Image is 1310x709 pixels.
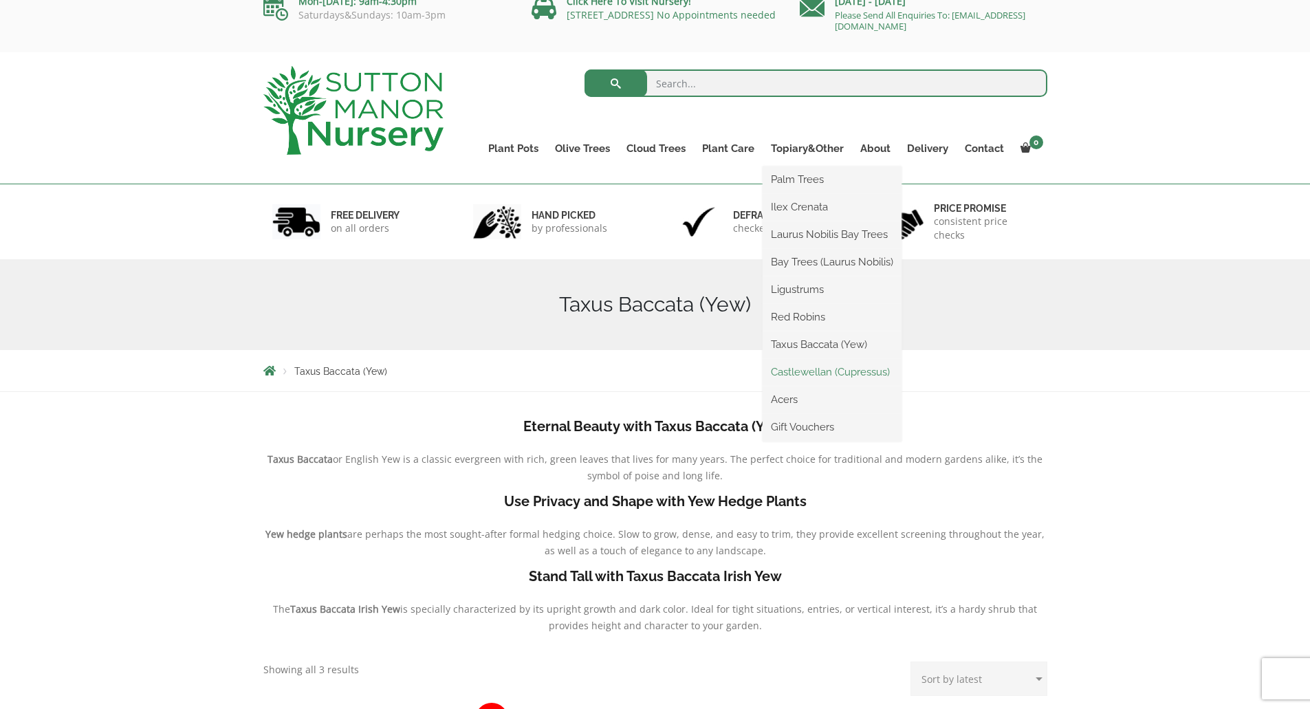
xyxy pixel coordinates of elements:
p: checked & Licensed [733,221,824,235]
img: logo [263,66,444,155]
h6: FREE DELIVERY [331,209,400,221]
p: Showing all 3 results [263,662,359,678]
a: Ilex Crenata [763,197,902,217]
span: or English Yew is a classic evergreen with rich, green leaves that lives for many years. The perf... [333,452,1042,482]
a: 0 [1012,139,1047,158]
a: Plant Pots [480,139,547,158]
img: 2.jpg [473,204,521,239]
h1: Taxus Baccata (Yew) [263,292,1047,317]
a: Delivery [899,139,957,158]
h6: Defra approved [733,209,824,221]
span: are perhaps the most sought-after formal hedging choice. Slow to grow, dense, and easy to trim, t... [347,527,1045,557]
span: is specially characterized by its upright growth and dark color. Ideal for tight situations, entr... [400,602,1037,632]
a: Plant Care [694,139,763,158]
b: Taxus Baccata [268,452,333,466]
a: Taxus Baccata (Yew) [763,334,902,355]
a: Acers [763,389,902,410]
p: by professionals [532,221,607,235]
a: [STREET_ADDRESS] No Appointments needed [567,8,776,21]
a: Palm Trees [763,169,902,190]
img: 3.jpg [675,204,723,239]
b: Taxus Baccata Irish Yew [290,602,400,615]
b: Use Privacy and Shape with Yew Hedge Plants [504,493,807,510]
b: Eternal Beauty with Taxus Baccata (Yew) [523,418,787,435]
select: Shop order [910,662,1047,696]
a: Olive Trees [547,139,618,158]
a: Gift Vouchers [763,417,902,437]
b: Stand Tall with Taxus Baccata Irish Yew [529,568,782,585]
input: Search... [585,69,1047,97]
img: 1.jpg [272,204,320,239]
a: Topiary&Other [763,139,852,158]
h6: Price promise [934,202,1038,215]
h6: hand picked [532,209,607,221]
b: Yew hedge plants [265,527,347,541]
a: Cloud Trees [618,139,694,158]
nav: Breadcrumbs [263,365,1047,376]
p: Saturdays&Sundays: 10am-3pm [263,10,511,21]
span: 0 [1029,135,1043,149]
p: consistent price checks [934,215,1038,242]
a: Red Robins [763,307,902,327]
a: Please Send All Enquiries To: [EMAIL_ADDRESS][DOMAIN_NAME] [835,9,1025,32]
a: About [852,139,899,158]
span: Taxus Baccata (Yew) [294,366,387,377]
a: Laurus Nobilis Bay Trees [763,224,902,245]
a: Castlewellan (Cupressus) [763,362,902,382]
a: Bay Trees (Laurus Nobilis) [763,252,902,272]
p: on all orders [331,221,400,235]
a: Contact [957,139,1012,158]
span: The [273,602,290,615]
a: Ligustrums [763,279,902,300]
